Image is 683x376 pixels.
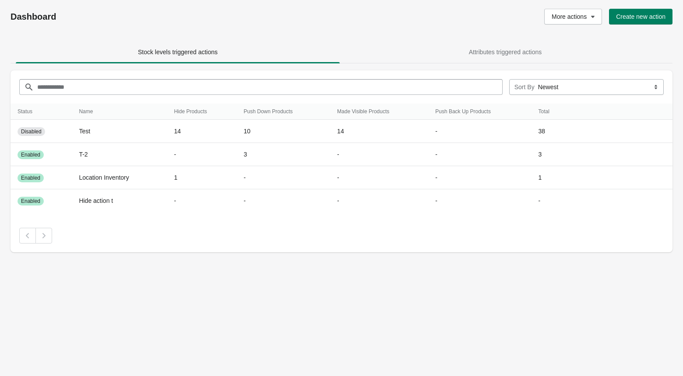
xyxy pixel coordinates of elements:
[237,166,331,189] td: -
[79,197,113,204] span: Hide action t
[609,9,672,24] button: Create new action
[428,189,531,212] td: -
[19,228,664,244] nav: Pagination
[21,151,40,158] span: Enabled
[21,198,40,205] span: Enabled
[428,143,531,166] td: -
[167,104,236,120] th: Hide Products
[330,104,428,120] th: Made Visible Products
[532,166,569,189] td: 1
[428,104,531,120] th: Push Back Up Products
[11,11,297,22] h1: Dashboard
[428,166,531,189] td: -
[79,174,129,181] span: Location Inventory
[11,104,72,120] th: Status
[544,9,602,24] button: More actions
[237,189,331,212] td: -
[469,49,542,56] span: Attributes triggered actions
[237,143,331,166] td: 3
[167,166,236,189] td: 1
[532,143,569,166] td: 3
[532,189,569,212] td: -
[428,120,531,143] td: -
[237,104,331,120] th: Push Down Products
[138,49,218,56] span: Stock levels triggered actions
[79,128,90,135] span: Test
[330,143,428,166] td: -
[330,189,428,212] td: -
[532,104,569,120] th: Total
[21,174,40,181] span: Enabled
[72,104,167,120] th: Name
[616,13,665,20] span: Create new action
[167,120,236,143] td: 14
[237,120,331,143] td: 10
[330,166,428,189] td: -
[552,13,587,20] span: More actions
[21,128,42,135] span: Disabled
[167,189,236,212] td: -
[330,120,428,143] td: 14
[532,120,569,143] td: 38
[79,151,88,158] span: T-2
[167,143,236,166] td: -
